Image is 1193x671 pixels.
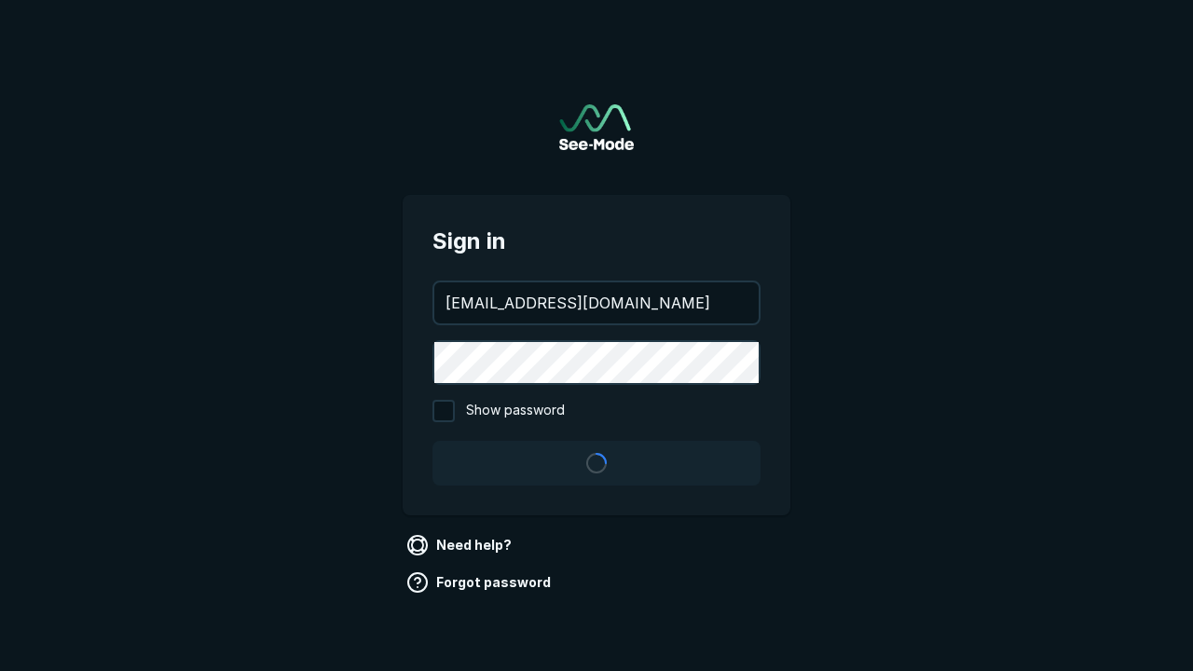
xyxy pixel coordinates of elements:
a: Forgot password [403,568,558,597]
a: Go to sign in [559,104,634,150]
span: Show password [466,400,565,422]
span: Sign in [432,225,761,258]
input: your@email.com [434,282,759,323]
a: Need help? [403,530,519,560]
img: See-Mode Logo [559,104,634,150]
